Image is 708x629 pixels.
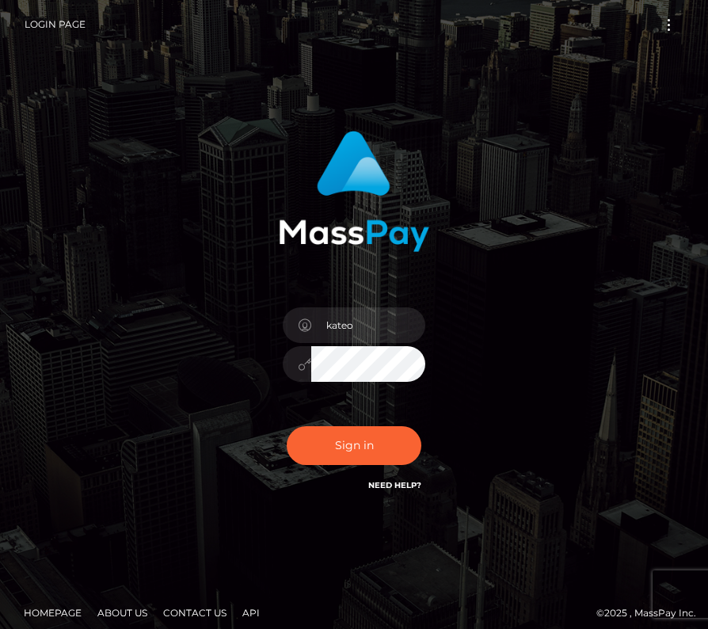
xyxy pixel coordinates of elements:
div: © 2025 , MassPay Inc. [12,604,696,622]
a: API [236,600,266,625]
a: Contact Us [157,600,233,625]
a: Login Page [25,8,86,41]
button: Sign in [287,426,421,465]
input: Username... [311,307,425,343]
a: About Us [91,600,154,625]
a: Homepage [17,600,88,625]
button: Toggle navigation [654,14,683,36]
img: MassPay Login [279,131,429,252]
a: Need Help? [368,480,421,490]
